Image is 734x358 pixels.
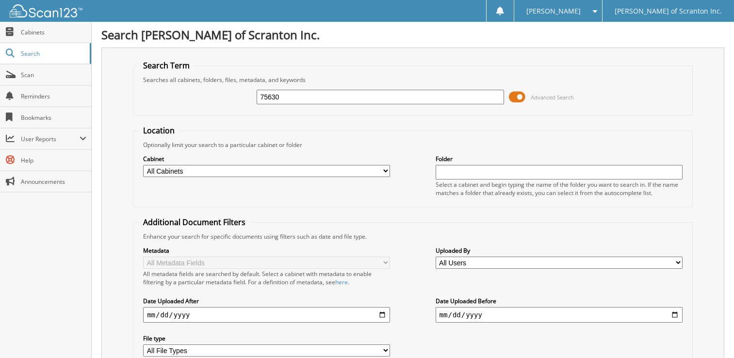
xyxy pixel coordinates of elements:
[335,278,348,286] a: here
[138,141,687,149] div: Optionally limit your search to a particular cabinet or folder
[21,114,86,122] span: Bookmarks
[21,71,86,79] span: Scan
[526,8,581,14] span: [PERSON_NAME]
[138,217,250,228] legend: Additional Document Filters
[21,135,80,143] span: User Reports
[138,60,195,71] legend: Search Term
[21,28,86,36] span: Cabinets
[143,307,390,323] input: start
[531,94,574,101] span: Advanced Search
[21,178,86,186] span: Announcements
[21,92,86,100] span: Reminders
[436,297,683,305] label: Date Uploaded Before
[21,49,85,58] span: Search
[615,8,722,14] span: [PERSON_NAME] of Scranton Inc.
[143,155,390,163] label: Cabinet
[143,334,390,342] label: File type
[101,27,724,43] h1: Search [PERSON_NAME] of Scranton Inc.
[143,297,390,305] label: Date Uploaded After
[436,155,683,163] label: Folder
[436,180,683,197] div: Select a cabinet and begin typing the name of the folder you want to search in. If the name match...
[436,246,683,255] label: Uploaded By
[143,246,390,255] label: Metadata
[138,125,179,136] legend: Location
[138,232,687,241] div: Enhance your search for specific documents using filters such as date and file type.
[143,270,390,286] div: All metadata fields are searched by default. Select a cabinet with metadata to enable filtering b...
[21,156,86,164] span: Help
[436,307,683,323] input: end
[138,76,687,84] div: Searches all cabinets, folders, files, metadata, and keywords
[10,4,82,17] img: scan123-logo-white.svg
